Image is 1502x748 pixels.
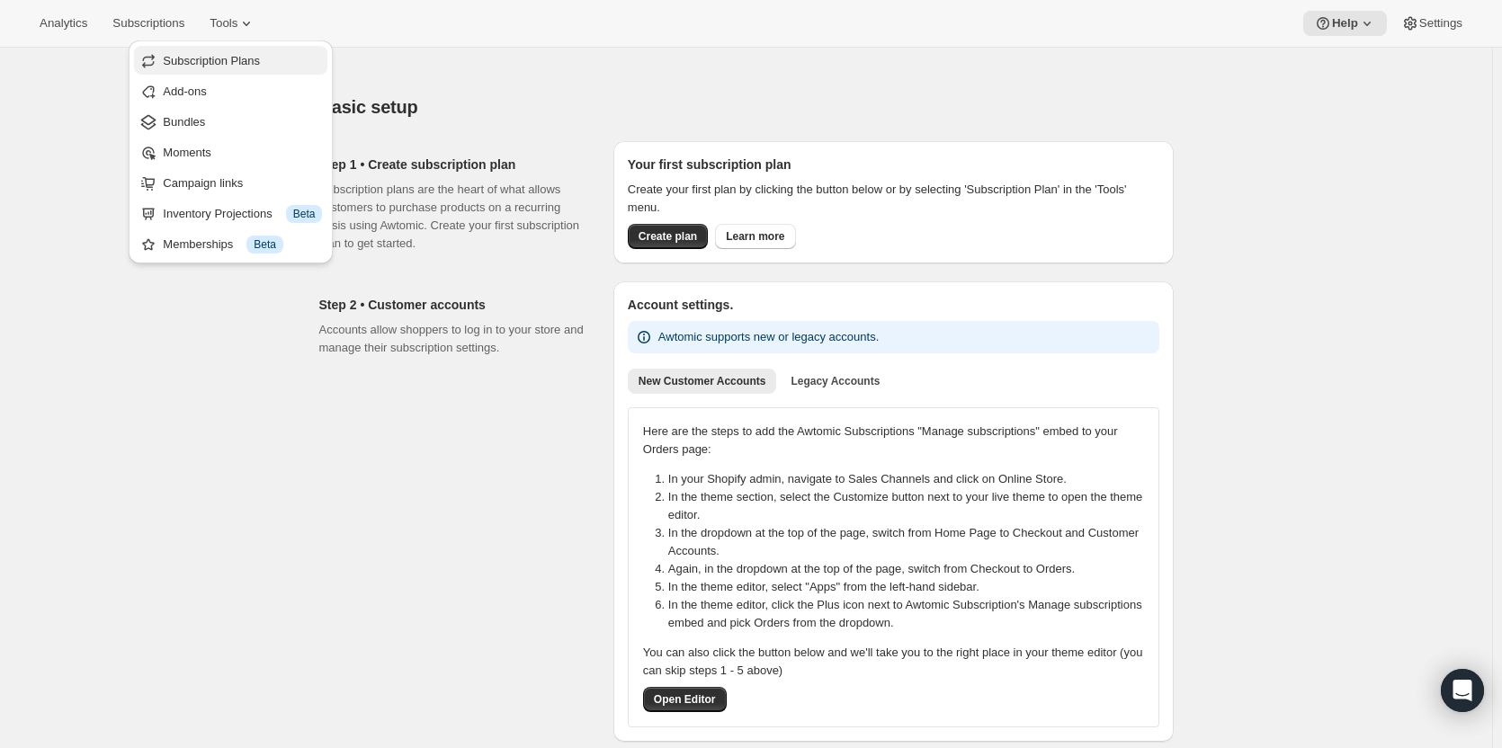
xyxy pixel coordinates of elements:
[163,236,322,254] div: Memberships
[628,224,708,249] button: Create plan
[134,199,327,227] button: Inventory Projections
[210,16,237,31] span: Tools
[319,156,585,174] h2: Step 1 • Create subscription plan
[639,229,697,244] span: Create plan
[134,229,327,258] button: Memberships
[726,229,784,244] span: Learn more
[654,692,716,707] span: Open Editor
[319,296,585,314] h2: Step 2 • Customer accounts
[134,46,327,75] button: Subscription Plans
[163,146,210,159] span: Moments
[628,156,1159,174] h2: Your first subscription plan
[134,138,327,166] button: Moments
[319,181,585,253] p: Subscription plans are the heart of what allows customers to purchase products on a recurring bas...
[628,296,1159,314] h2: Account settings.
[628,369,777,394] button: New Customer Accounts
[643,644,1144,680] p: You can also click the button below and we'll take you to the right place in your theme editor (y...
[112,16,184,31] span: Subscriptions
[134,76,327,105] button: Add-ons
[791,374,880,388] span: Legacy Accounts
[29,11,98,36] button: Analytics
[780,369,890,394] button: Legacy Accounts
[163,85,206,98] span: Add-ons
[668,560,1155,578] li: Again, in the dropdown at the top of the page, switch from Checkout to Orders.
[1332,16,1358,31] span: Help
[668,470,1155,488] li: In your Shopify admin, navigate to Sales Channels and click on Online Store.
[134,107,327,136] button: Bundles
[643,687,727,712] button: Open Editor
[293,207,316,221] span: Beta
[668,488,1155,524] li: In the theme section, select the Customize button next to your live theme to open the theme editor.
[715,224,795,249] a: Learn more
[134,168,327,197] button: Campaign links
[639,374,766,388] span: New Customer Accounts
[40,16,87,31] span: Analytics
[102,11,195,36] button: Subscriptions
[163,205,322,223] div: Inventory Projections
[163,115,205,129] span: Bundles
[628,181,1159,217] p: Create your first plan by clicking the button below or by selecting 'Subscription Plan' in the 'T...
[668,596,1155,632] li: In the theme editor, click the Plus icon next to Awtomic Subscription's Manage subscriptions embe...
[1303,11,1387,36] button: Help
[668,524,1155,560] li: In the dropdown at the top of the page, switch from Home Page to Checkout and Customer Accounts.
[668,578,1155,596] li: In the theme editor, select "Apps" from the left-hand sidebar.
[199,11,266,36] button: Tools
[319,97,418,117] span: Basic setup
[1441,669,1484,712] div: Open Intercom Messenger
[163,54,260,67] span: Subscription Plans
[163,176,243,190] span: Campaign links
[1390,11,1473,36] button: Settings
[319,321,585,357] p: Accounts allow shoppers to log in to your store and manage their subscription settings.
[254,237,276,252] span: Beta
[658,328,879,346] p: Awtomic supports new or legacy accounts.
[1419,16,1462,31] span: Settings
[643,423,1144,459] p: Here are the steps to add the Awtomic Subscriptions "Manage subscriptions" embed to your Orders p...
